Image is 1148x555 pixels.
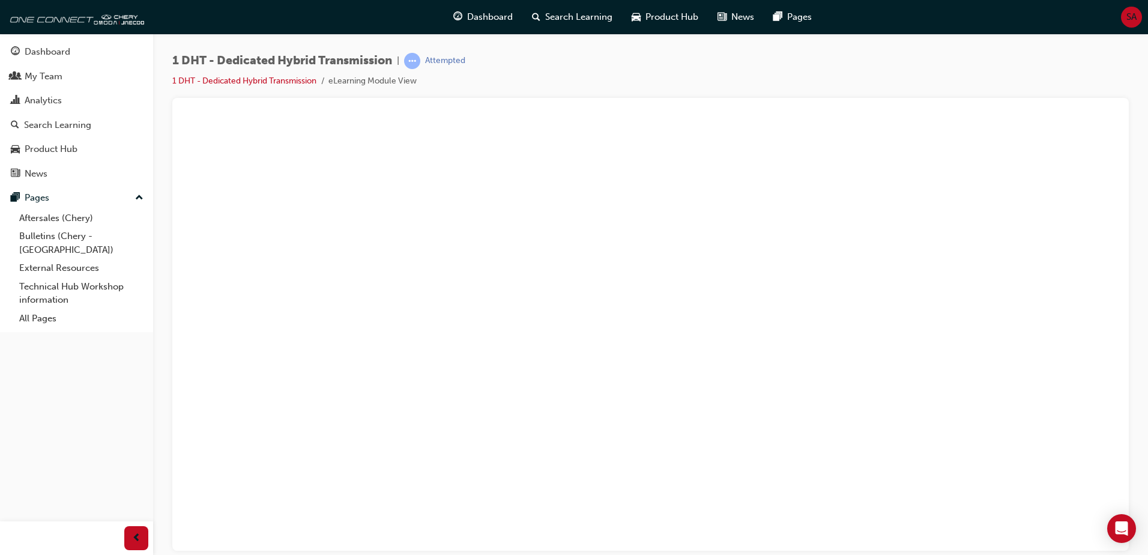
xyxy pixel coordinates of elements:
div: Analytics [25,94,62,108]
div: Attempted [425,55,465,67]
span: News [731,10,754,24]
div: Dashboard [25,45,70,59]
li: eLearning Module View [328,74,417,88]
span: Product Hub [645,10,698,24]
span: prev-icon [132,531,141,546]
a: 1 DHT - Dedicated Hybrid Transmission [172,76,316,86]
span: news-icon [11,169,20,180]
div: Search Learning [24,118,91,132]
a: My Team [5,65,148,88]
div: Product Hub [25,142,77,156]
a: Technical Hub Workshop information [14,277,148,309]
a: search-iconSearch Learning [522,5,622,29]
a: News [5,163,148,185]
span: search-icon [532,10,540,25]
a: car-iconProduct Hub [622,5,708,29]
button: Pages [5,187,148,209]
span: guage-icon [453,10,462,25]
a: All Pages [14,309,148,328]
a: Aftersales (Chery) [14,209,148,228]
span: car-icon [632,10,641,25]
a: Analytics [5,89,148,112]
span: Search Learning [545,10,612,24]
a: guage-iconDashboard [444,5,522,29]
div: Pages [25,191,49,205]
a: news-iconNews [708,5,764,29]
span: pages-icon [11,193,20,204]
button: SA [1121,7,1142,28]
div: Open Intercom Messenger [1107,514,1136,543]
button: DashboardMy TeamAnalyticsSearch LearningProduct HubNews [5,38,148,187]
a: Bulletins (Chery - [GEOGRAPHIC_DATA]) [14,227,148,259]
span: car-icon [11,144,20,155]
span: people-icon [11,71,20,82]
span: learningRecordVerb_ATTEMPT-icon [404,53,420,69]
a: pages-iconPages [764,5,821,29]
div: News [25,167,47,181]
a: Search Learning [5,114,148,136]
span: guage-icon [11,47,20,58]
span: SA [1126,10,1137,24]
a: Dashboard [5,41,148,63]
div: My Team [25,70,62,83]
a: External Resources [14,259,148,277]
span: | [397,54,399,68]
img: oneconnect [6,5,144,29]
span: pages-icon [773,10,782,25]
span: search-icon [11,120,19,131]
span: Dashboard [467,10,513,24]
span: chart-icon [11,96,20,106]
span: news-icon [717,10,727,25]
a: Product Hub [5,138,148,160]
span: Pages [787,10,812,24]
span: up-icon [135,190,143,206]
span: 1 DHT - Dedicated Hybrid Transmission [172,54,392,68]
